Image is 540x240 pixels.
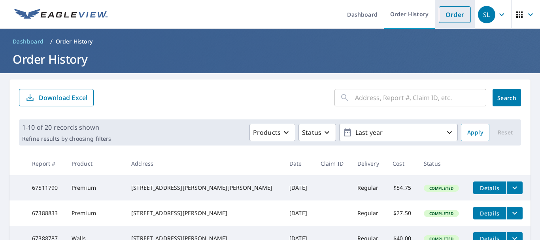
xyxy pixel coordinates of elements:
[352,126,445,140] p: Last year
[249,124,295,141] button: Products
[9,35,47,48] a: Dashboard
[386,175,417,200] td: $54.75
[386,200,417,226] td: $27.50
[473,207,506,219] button: detailsBtn-67388833
[50,37,53,46] li: /
[298,124,336,141] button: Status
[56,38,93,45] p: Order History
[478,210,502,217] span: Details
[65,200,125,226] td: Premium
[9,35,531,48] nav: breadcrumb
[461,124,489,141] button: Apply
[478,6,495,23] div: SL
[253,128,281,137] p: Products
[386,152,417,175] th: Cost
[65,152,125,175] th: Product
[493,89,521,106] button: Search
[439,6,471,23] a: Order
[425,185,458,191] span: Completed
[506,181,523,194] button: filesDropdownBtn-67511790
[355,87,486,109] input: Address, Report #, Claim ID, etc.
[283,152,314,175] th: Date
[302,128,321,137] p: Status
[22,135,111,142] p: Refine results by choosing filters
[283,200,314,226] td: [DATE]
[22,123,111,132] p: 1-10 of 20 records shown
[9,51,531,67] h1: Order History
[39,93,87,102] p: Download Excel
[314,152,351,175] th: Claim ID
[467,128,483,138] span: Apply
[13,38,44,45] span: Dashboard
[478,184,502,192] span: Details
[131,184,277,192] div: [STREET_ADDRESS][PERSON_NAME][PERSON_NAME]
[19,89,94,106] button: Download Excel
[425,211,458,216] span: Completed
[351,152,387,175] th: Delivery
[65,175,125,200] td: Premium
[417,152,467,175] th: Status
[131,209,277,217] div: [STREET_ADDRESS][PERSON_NAME]
[339,124,458,141] button: Last year
[14,9,108,21] img: EV Logo
[499,94,515,102] span: Search
[351,200,387,226] td: Regular
[473,181,506,194] button: detailsBtn-67511790
[351,175,387,200] td: Regular
[125,152,283,175] th: Address
[26,200,65,226] td: 67388833
[26,175,65,200] td: 67511790
[283,175,314,200] td: [DATE]
[26,152,65,175] th: Report #
[506,207,523,219] button: filesDropdownBtn-67388833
